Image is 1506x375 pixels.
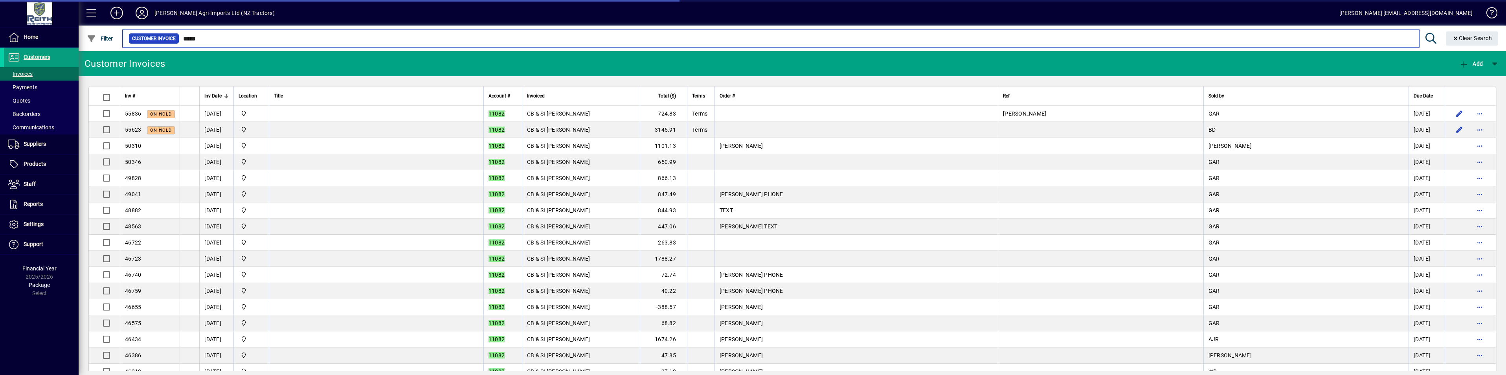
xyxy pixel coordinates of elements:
td: [DATE] [199,122,233,138]
span: 55836 [125,110,141,117]
a: Suppliers [4,134,79,154]
button: Clear [1446,31,1499,46]
span: 48563 [125,223,141,230]
em: 11082 [489,159,505,165]
td: [DATE] [1409,202,1445,219]
span: CB & SI [PERSON_NAME] [527,320,590,326]
span: On hold [150,128,172,133]
span: [PERSON_NAME] PHONE [720,288,783,294]
td: [DATE] [1409,283,1445,299]
a: Staff [4,175,79,194]
div: Inv Date [204,92,229,100]
em: 11082 [489,288,505,294]
button: More options [1473,107,1486,120]
span: Clear Search [1452,35,1492,41]
td: [DATE] [1409,122,1445,138]
td: 847.49 [640,186,687,202]
span: Backorders [8,111,40,117]
span: Invoices [8,71,33,77]
div: Due Date [1414,92,1440,100]
span: 46723 [125,256,141,262]
td: [DATE] [1409,251,1445,267]
span: Home [24,34,38,40]
span: Payments [8,84,37,90]
em: 11082 [489,223,505,230]
span: Filter [87,35,113,42]
a: Settings [4,215,79,234]
span: BD [1208,127,1216,133]
td: [DATE] [199,267,233,283]
button: More options [1473,349,1486,362]
span: GAR [1208,110,1220,117]
span: Ashburton [239,335,264,344]
span: 46575 [125,320,141,326]
td: [DATE] [199,138,233,154]
td: [DATE] [1409,219,1445,235]
span: [PERSON_NAME] [720,368,763,375]
td: [DATE] [199,251,233,267]
span: Ashburton [239,303,264,311]
span: Quotes [8,97,30,104]
div: [PERSON_NAME] [EMAIL_ADDRESS][DOMAIN_NAME] [1339,7,1473,19]
td: [DATE] [199,186,233,202]
a: Communications [4,121,79,134]
td: 724.83 [640,106,687,122]
span: [PERSON_NAME] [1003,110,1046,117]
td: 650.99 [640,154,687,170]
span: CB & SI [PERSON_NAME] [527,239,590,246]
span: 46434 [125,336,141,342]
span: GAR [1208,288,1220,294]
span: CB & SI [PERSON_NAME] [527,207,590,213]
td: [DATE] [199,235,233,251]
button: More options [1473,172,1486,184]
a: Payments [4,81,79,94]
button: Add [104,6,129,20]
td: [DATE] [1409,170,1445,186]
span: 46722 [125,239,141,246]
span: Terms [692,110,707,117]
span: Ashburton [239,158,264,166]
em: 11082 [489,191,505,197]
td: 40.22 [640,283,687,299]
div: Total ($) [645,92,683,100]
span: Ref [1003,92,1010,100]
td: [DATE] [1409,235,1445,251]
span: GAR [1208,304,1220,310]
em: 11082 [489,175,505,181]
button: Profile [129,6,154,20]
span: TEXT [720,207,733,213]
td: 866.13 [640,170,687,186]
span: Financial Year [22,265,57,272]
em: 11082 [489,352,505,358]
span: On hold [150,112,172,117]
span: Invoiced [527,92,545,100]
span: Ashburton [239,109,264,118]
span: Ashburton [239,238,264,247]
span: [PERSON_NAME] [720,304,763,310]
span: Communications [8,124,54,131]
span: Ashburton [239,270,264,279]
em: 11082 [489,304,505,310]
span: Ashburton [239,142,264,150]
span: CB & SI [PERSON_NAME] [527,304,590,310]
span: [PERSON_NAME] TEXT [720,223,778,230]
em: 11082 [489,110,505,117]
a: Knowledge Base [1480,2,1496,27]
div: Inv # [125,92,175,100]
span: GAR [1208,272,1220,278]
td: [DATE] [1409,138,1445,154]
em: 11082 [489,336,505,342]
span: Total ($) [658,92,676,100]
div: [PERSON_NAME] Agri-Imports Ltd (NZ Tractors) [154,7,275,19]
span: GAR [1208,256,1220,262]
td: [DATE] [1409,106,1445,122]
span: [PERSON_NAME] [720,143,763,149]
span: 46740 [125,272,141,278]
span: Add [1459,61,1483,67]
td: [DATE] [1409,267,1445,283]
span: Ashburton [239,125,264,134]
span: GAR [1208,207,1220,213]
td: [DATE] [1409,299,1445,315]
a: Quotes [4,94,79,107]
div: Customer Invoices [84,57,165,70]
